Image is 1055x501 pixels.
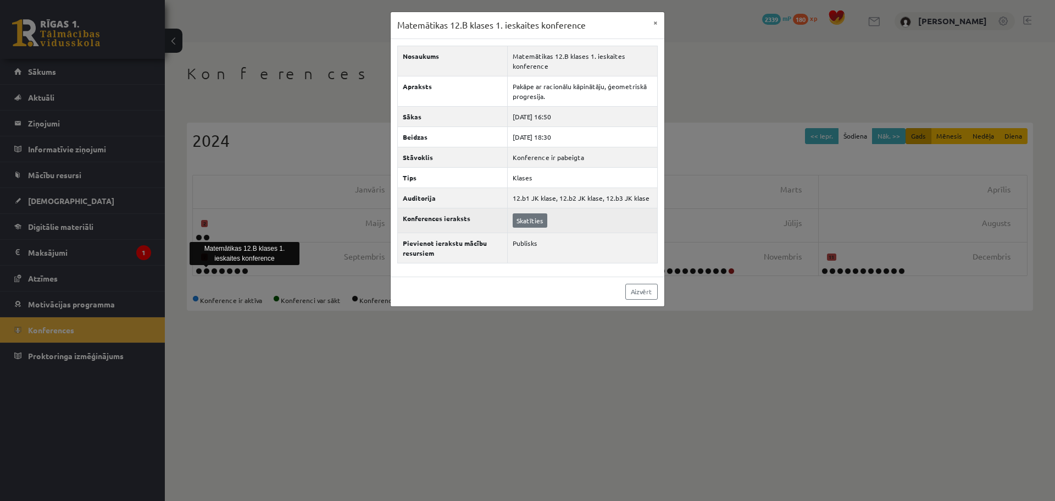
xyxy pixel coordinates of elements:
a: Skatīties [513,213,547,228]
td: Konference ir pabeigta [508,147,658,167]
td: [DATE] 16:50 [508,106,658,126]
td: Publisks [508,233,658,263]
button: × [647,12,664,33]
div: Matemātikas 12.B klases 1. ieskaites konference [190,242,299,265]
td: 12.b1 JK klase, 12.b2 JK klase, 12.b3 JK klase [508,188,658,208]
td: [DATE] 18:30 [508,126,658,147]
th: Pievienot ierakstu mācību resursiem [398,233,508,263]
td: Klases [508,167,658,188]
th: Sākas [398,106,508,126]
th: Tips [398,167,508,188]
th: Nosaukums [398,46,508,76]
h3: Matemātikas 12.B klases 1. ieskaites konference [397,19,586,32]
th: Beidzas [398,126,508,147]
th: Apraksts [398,76,508,106]
th: Auditorija [398,188,508,208]
td: Matemātikas 12.B klases 1. ieskaites konference [508,46,658,76]
th: Stāvoklis [398,147,508,167]
th: Konferences ieraksts [398,208,508,233]
a: Aizvērt [625,284,658,300]
td: Pakāpe ar racionālu kāpinātāju, ģeometriskā progresija. [508,76,658,106]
